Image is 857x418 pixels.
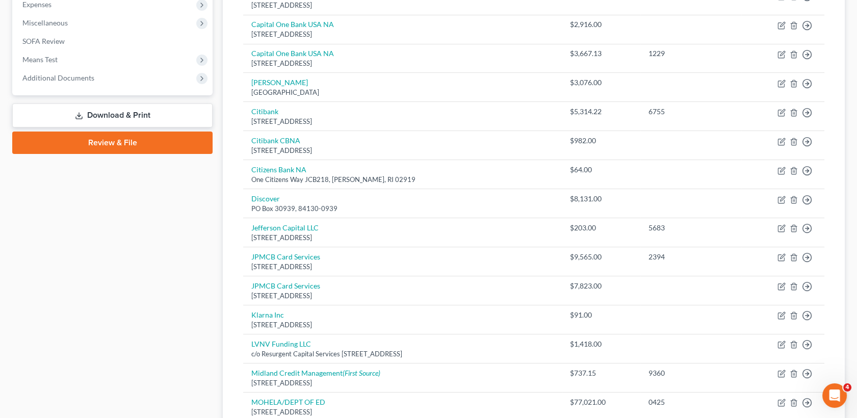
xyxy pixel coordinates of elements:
[251,78,308,87] a: [PERSON_NAME]
[12,132,213,154] a: Review & File
[251,107,278,116] a: Citibank
[570,281,632,291] div: $7,823.00
[251,136,300,145] a: Citibank CBNA
[251,59,554,68] div: [STREET_ADDRESS]
[22,73,94,82] span: Additional Documents
[251,204,554,214] div: PO Box 30939, 84130-0939
[648,397,734,407] div: 0425
[570,77,632,88] div: $3,076.00
[251,339,311,348] a: LVNV Funding LLC
[570,252,632,262] div: $9,565.00
[251,291,554,301] div: [STREET_ADDRESS]
[343,369,380,377] i: (First Source)
[251,117,554,126] div: [STREET_ADDRESS]
[251,20,334,29] a: Capital One Bank USA NA
[570,107,632,117] div: $5,314.22
[251,175,554,185] div: One Citizens Way JCB218, [PERSON_NAME], RI 02919
[22,37,65,45] span: SOFA Review
[251,165,306,174] a: Citizens Bank NA
[251,194,280,203] a: Discover
[570,136,632,146] div: $982.00
[822,383,847,408] iframe: Intercom live chat
[251,233,554,243] div: [STREET_ADDRESS]
[648,107,734,117] div: 6755
[251,1,554,10] div: [STREET_ADDRESS]
[570,48,632,59] div: $3,667.13
[843,383,851,391] span: 4
[648,252,734,262] div: 2394
[570,339,632,349] div: $1,418.00
[648,223,734,233] div: 5683
[251,369,380,377] a: Midland Credit Management(First Source)
[570,165,632,175] div: $64.00
[251,30,554,39] div: [STREET_ADDRESS]
[570,310,632,320] div: $91.00
[251,88,554,97] div: [GEOGRAPHIC_DATA]
[251,252,320,261] a: JPMCB Card Services
[251,407,554,417] div: [STREET_ADDRESS]
[648,48,734,59] div: 1229
[251,310,284,319] a: Klarna Inc
[251,281,320,290] a: JPMCB Card Services
[251,146,554,155] div: [STREET_ADDRESS]
[570,19,632,30] div: $2,916.00
[251,320,554,330] div: [STREET_ADDRESS]
[570,194,632,204] div: $8,131.00
[251,378,554,388] div: [STREET_ADDRESS]
[251,398,325,406] a: MOHELA/DEPT OF ED
[570,223,632,233] div: $203.00
[570,397,632,407] div: $77,021.00
[251,49,334,58] a: Capital One Bank USA NA
[251,262,554,272] div: [STREET_ADDRESS]
[22,18,68,27] span: Miscellaneous
[251,349,554,359] div: c/o Resurgent Capital Services [STREET_ADDRESS]
[570,368,632,378] div: $737.15
[251,223,319,232] a: Jefferson Capital LLC
[12,103,213,127] a: Download & Print
[14,32,213,50] a: SOFA Review
[22,55,58,64] span: Means Test
[648,368,734,378] div: 9360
